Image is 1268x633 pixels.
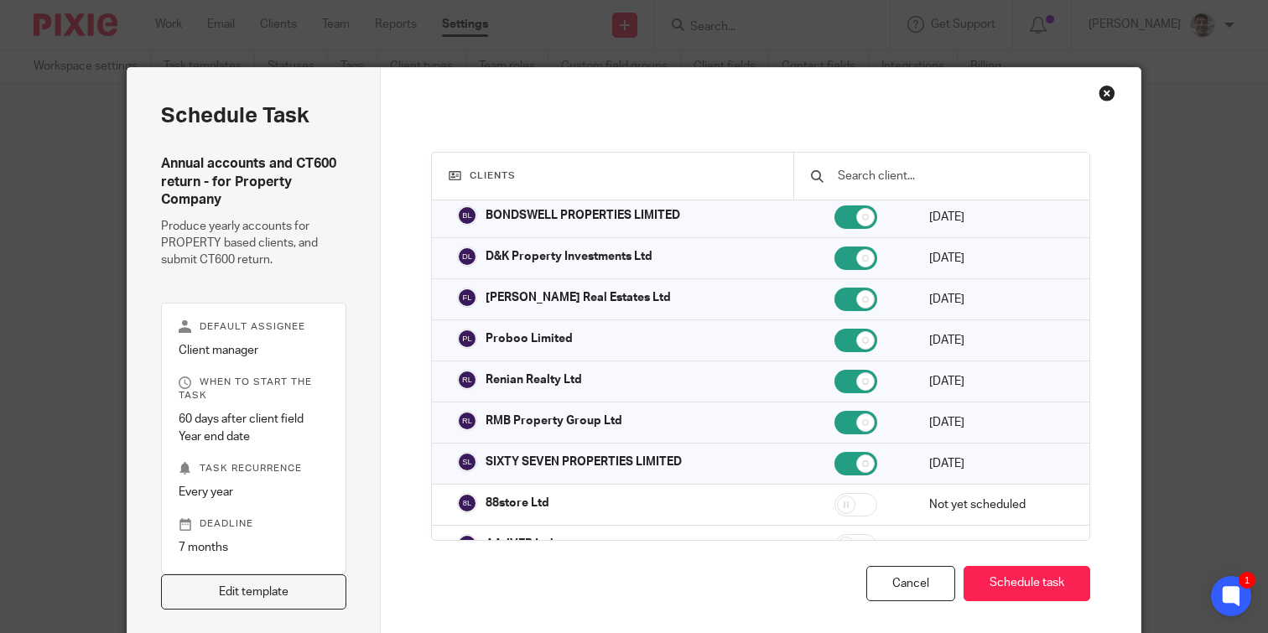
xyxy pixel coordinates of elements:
[457,534,477,554] img: svg%3E
[179,411,329,445] p: 60 days after client field Year end date
[929,332,1063,349] p: [DATE]
[929,496,1063,513] p: Not yet scheduled
[486,289,671,306] p: [PERSON_NAME] Real Estates Ltd
[161,101,346,130] h2: Schedule task
[457,329,477,349] img: svg%3E
[161,218,346,269] p: Produce yearly accounts for PROPERTY based clients, and submit CT600 return.
[486,248,652,265] p: D&K Property Investments Ltd
[929,250,1063,267] p: [DATE]
[179,462,329,475] p: Task recurrence
[964,566,1090,602] button: Schedule task
[486,330,573,347] p: Proboo Limited
[457,411,477,431] img: svg%3E
[486,371,582,388] p: Renian Realty Ltd
[457,452,477,472] img: svg%3E
[929,414,1063,431] p: [DATE]
[929,455,1063,472] p: [DATE]
[929,373,1063,390] p: [DATE]
[486,495,549,511] p: 88store Ltd
[179,539,329,556] p: 7 months
[179,320,329,334] p: Default assignee
[457,288,477,308] img: svg%3E
[486,412,622,429] p: RMB Property Group Ltd
[486,454,682,470] p: SIXTY SEVEN PROPERTIES LIMITED
[161,574,346,610] a: Edit template
[179,342,329,359] p: Client manager
[179,376,329,402] p: When to start the task
[929,537,1063,554] p: Not yet scheduled
[929,291,1063,308] p: [DATE]
[866,566,955,602] div: Cancel
[457,493,477,513] img: svg%3E
[161,155,346,209] h4: Annual accounts and CT600 return - for Property Company
[457,205,477,226] img: svg%3E
[486,207,680,224] p: BONDSWELL PROPERTIES LIMITED
[179,517,329,531] p: Deadline
[929,209,1063,226] p: [DATE]
[179,484,329,501] p: Every year
[836,167,1072,185] input: Search client...
[449,169,777,183] h3: Clients
[457,370,477,390] img: svg%3E
[1099,85,1115,101] div: Close this dialog window
[1239,572,1255,589] div: 1
[457,246,477,267] img: svg%3E
[486,536,553,553] p: AAJVER Ltd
